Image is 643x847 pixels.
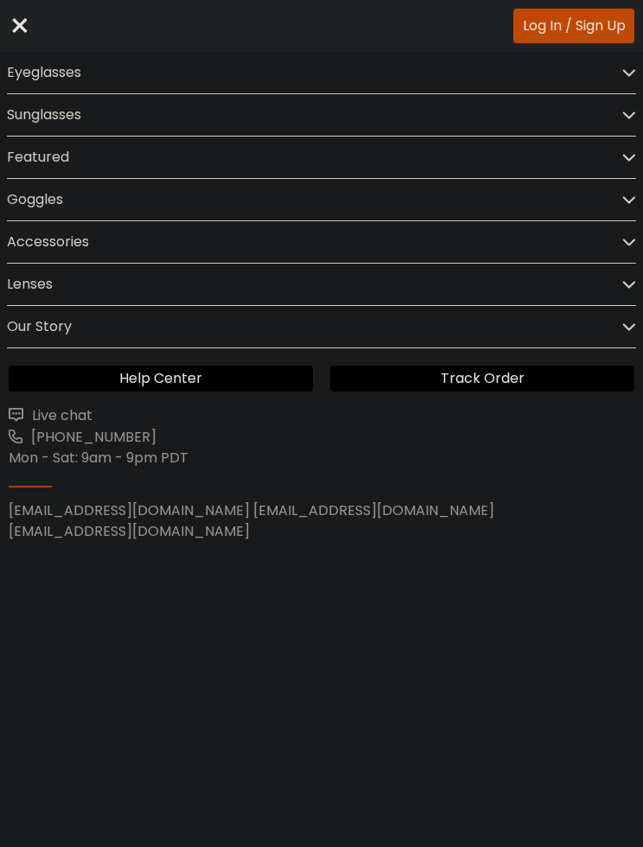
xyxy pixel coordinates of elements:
a: [EMAIL_ADDRESS][DOMAIN_NAME] [9,500,250,521]
h2: Sunglasses [7,94,81,136]
h2: Eyeglasses [7,52,81,93]
div: Mon - Sat: 9am - 9pm PDT [9,448,634,468]
span: Live chat [27,405,92,425]
a: [EMAIL_ADDRESS][DOMAIN_NAME] [9,521,250,542]
a: Help Center [9,366,313,392]
h2: Accessories [7,221,89,263]
a: [EMAIL_ADDRESS][DOMAIN_NAME] [253,500,494,521]
h2: Lenses [7,264,53,305]
a: Track Order [330,366,634,392]
span: [PHONE_NUMBER] [26,427,156,447]
h2: Goggles [7,179,63,220]
a: [PHONE_NUMBER] [9,426,634,448]
a: Log In / Sign Up [513,9,634,43]
h2: Our Story [7,306,72,347]
h2: Featured [7,137,69,178]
